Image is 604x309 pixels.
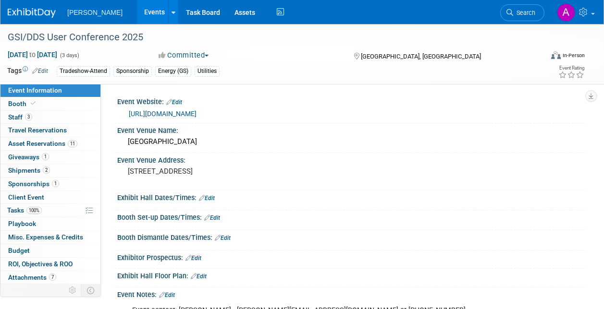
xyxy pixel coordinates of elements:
span: Travel Reservations [8,126,67,134]
a: Edit [199,195,215,202]
td: Tags [7,66,48,77]
span: [GEOGRAPHIC_DATA], [GEOGRAPHIC_DATA] [361,53,481,60]
span: 7 [49,273,56,281]
span: 100% [26,207,42,214]
div: Event Format [501,50,585,64]
div: Tradeshow-Attend [57,66,110,76]
button: Committed [155,50,212,60]
img: Format-Inperson.png [551,51,561,59]
div: Booth Dismantle Dates/Times: [117,230,585,243]
span: to [28,51,37,59]
a: Asset Reservations11 [0,137,100,150]
div: Exhibit Hall Floor Plan: [117,269,585,281]
div: Energy (GS) [155,66,191,76]
span: Event Information [8,86,62,94]
span: [PERSON_NAME] [67,9,123,16]
div: Event Notes: [117,287,585,300]
td: Toggle Event Tabs [81,284,101,297]
a: Budget [0,244,100,257]
div: Event Venue Address: [117,153,585,165]
div: In-Person [562,52,585,59]
span: Client Event [8,193,44,201]
a: Attachments7 [0,271,100,284]
a: Edit [204,214,220,221]
a: Edit [215,235,231,241]
a: Tasks100% [0,204,100,217]
span: Attachments [8,273,56,281]
a: Edit [159,292,175,298]
td: Personalize Event Tab Strip [64,284,81,297]
span: Tasks [7,206,42,214]
a: Giveaways1 [0,151,100,164]
a: Travel Reservations [0,124,100,137]
img: ExhibitDay [8,8,56,18]
a: Client Event [0,191,100,204]
a: [URL][DOMAIN_NAME] [129,110,197,118]
div: Exhibitor Prospectus: [117,250,585,263]
span: Booth [8,100,37,107]
a: Shipments2 [0,164,100,177]
span: [DATE] [DATE] [7,50,58,59]
pre: [STREET_ADDRESS] [128,167,301,176]
div: Event Website: [117,95,585,107]
div: Exhibit Hall Dates/Times: [117,190,585,203]
i: Booth reservation complete [31,101,36,106]
a: Edit [191,273,207,280]
a: Event Information [0,84,100,97]
div: Booth Set-up Dates/Times: [117,210,585,223]
a: Playbook [0,217,100,230]
a: ROI, Objectives & ROO [0,258,100,271]
span: 2 [43,166,50,174]
div: Event Rating [558,66,584,71]
span: 11 [68,140,77,147]
span: ROI, Objectives & ROO [8,260,73,268]
span: Shipments [8,166,50,174]
span: Sponsorships [8,180,59,188]
span: 3 [25,113,32,120]
span: Staff [8,113,32,121]
img: Amy Reese [557,3,575,22]
a: Edit [166,99,182,106]
a: Misc. Expenses & Credits [0,231,100,244]
div: Utilities [195,66,220,76]
span: 1 [52,180,59,187]
a: Staff3 [0,111,100,124]
div: Sponsorship [113,66,152,76]
a: Edit [32,68,48,74]
span: Budget [8,247,30,254]
span: 1 [42,153,49,160]
a: Search [500,4,544,21]
div: GSI/DDS User Conference 2025 [4,29,535,46]
div: [GEOGRAPHIC_DATA] [124,134,578,149]
span: Misc. Expenses & Credits [8,233,83,241]
span: Giveaways [8,153,49,161]
a: Edit [185,255,201,261]
a: Sponsorships1 [0,178,100,190]
span: Playbook [8,220,36,227]
a: Booth [0,97,100,110]
span: Asset Reservations [8,140,77,147]
div: Event Venue Name: [117,123,585,135]
span: (3 days) [59,52,79,59]
span: Search [513,9,535,16]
